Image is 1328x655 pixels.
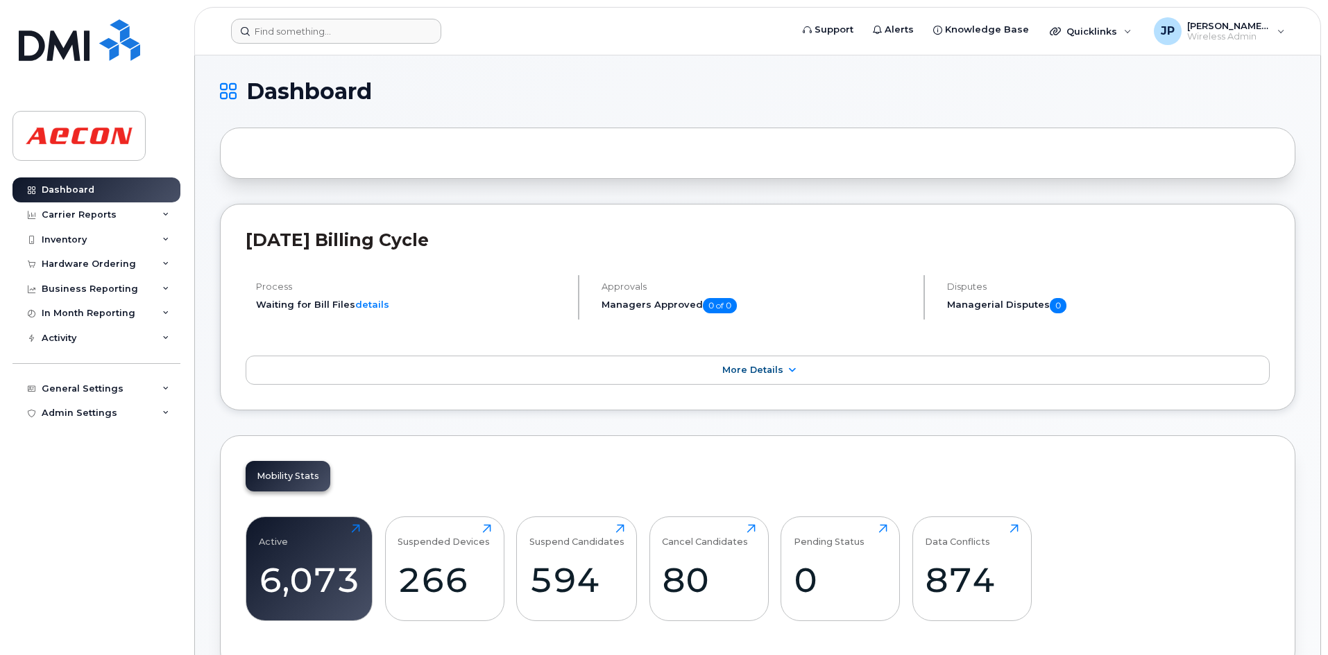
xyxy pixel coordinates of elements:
[246,229,1270,250] h2: [DATE] Billing Cycle
[398,524,490,547] div: Suspended Devices
[529,559,624,600] div: 594
[259,524,360,613] a: Active6,073
[794,524,887,613] a: Pending Status0
[398,559,491,600] div: 266
[925,524,990,547] div: Data Conflicts
[259,559,360,600] div: 6,073
[794,524,865,547] div: Pending Status
[529,524,624,613] a: Suspend Candidates594
[1050,298,1066,313] span: 0
[246,81,372,102] span: Dashboard
[602,281,912,292] h4: Approvals
[256,298,566,311] li: Waiting for Bill Files
[259,524,288,547] div: Active
[529,524,624,547] div: Suspend Candidates
[662,524,756,613] a: Cancel Candidates80
[925,524,1019,613] a: Data Conflicts874
[355,299,389,310] a: details
[947,281,1270,292] h4: Disputes
[256,281,566,292] h4: Process
[398,524,491,613] a: Suspended Devices266
[947,298,1270,313] h5: Managerial Disputes
[662,559,756,600] div: 80
[703,298,737,313] span: 0 of 0
[662,524,748,547] div: Cancel Candidates
[794,559,887,600] div: 0
[602,298,912,313] h5: Managers Approved
[722,365,783,375] span: More Details
[925,559,1019,600] div: 874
